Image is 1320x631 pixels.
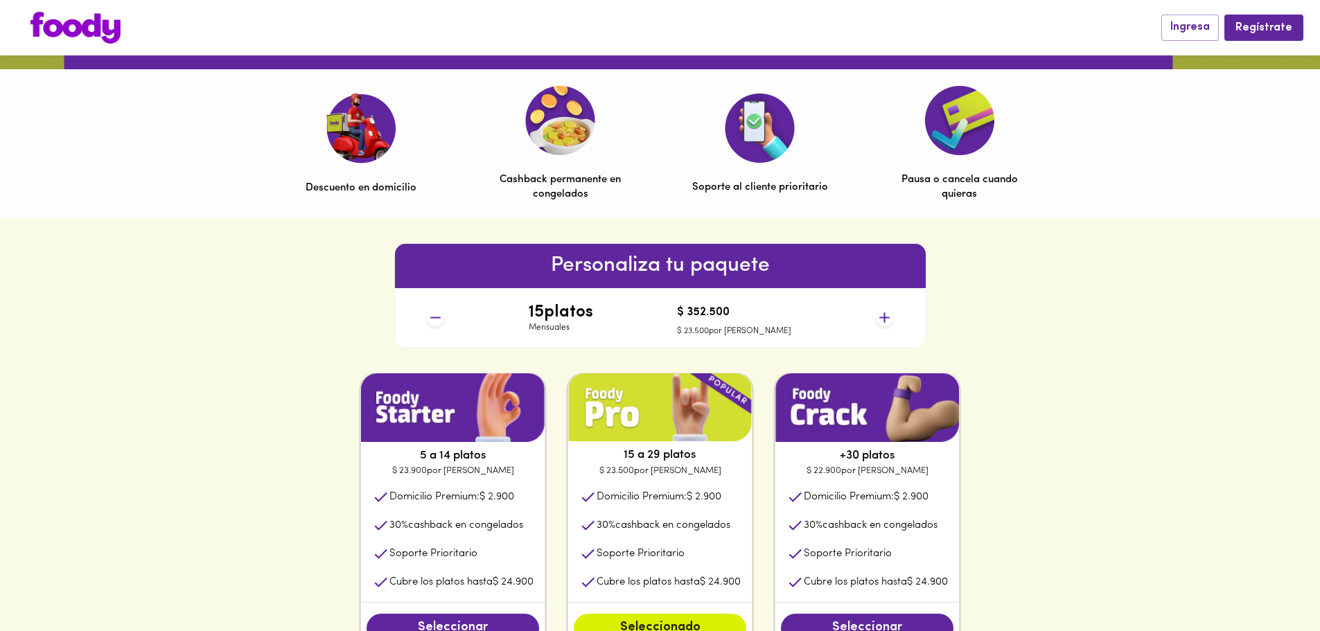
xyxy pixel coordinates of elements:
p: cashback en congelados [804,518,938,533]
button: Ingresa [1161,15,1219,40]
img: Pausa o cancela cuando quieras [925,86,994,155]
img: plan1 [361,373,545,442]
img: Soporte al cliente prioritario [725,94,795,163]
p: Domicilio Premium: [597,490,721,504]
p: cashback en congelados [597,518,730,533]
img: logo.png [30,12,121,44]
span: 30 % [597,520,615,531]
p: Cubre los platos hasta $ 24.900 [804,575,948,589]
p: cashback en congelados [389,518,523,533]
p: $ 23.500 por [PERSON_NAME] [677,326,791,337]
p: $ 23.900 por [PERSON_NAME] [361,464,545,478]
p: $ 22.900 por [PERSON_NAME] [775,464,959,478]
p: Mensuales [529,322,593,334]
button: Regístrate [1224,15,1303,40]
h4: $ 352.500 [677,307,791,319]
img: Descuento en domicilio [326,93,396,163]
p: Cubre los platos hasta $ 24.900 [389,575,534,589]
p: 5 a 14 platos [361,447,545,464]
h4: 15 platos [529,303,593,321]
span: $ 2.900 [687,492,721,502]
p: Soporte Prioritario [804,546,892,561]
span: 30 % [389,520,408,531]
p: Domicilio Premium: [804,490,929,504]
img: plan1 [775,373,959,442]
p: Cashback permanente en congelados [493,172,628,202]
iframe: Messagebird Livechat Widget [1240,551,1306,617]
span: 30 % [804,520,822,531]
p: Pausa o cancela cuando quieras [892,172,1028,202]
img: plan1 [568,373,752,442]
p: Descuento en domicilio [306,181,416,195]
p: Domicilio Premium: [389,490,514,504]
h6: Personaliza tu paquete [395,249,926,283]
p: 15 a 29 platos [568,447,752,463]
span: Ingresa [1170,21,1210,34]
p: Soporte Prioritario [389,546,477,561]
span: Regístrate [1235,21,1292,35]
p: +30 platos [775,447,959,464]
p: Cubre los platos hasta $ 24.900 [597,575,741,589]
p: Soporte al cliente prioritario [692,180,828,195]
img: Cashback permanente en congelados [525,86,595,155]
span: $ 2.900 [894,492,929,502]
span: $ 2.900 [479,492,514,502]
p: Soporte Prioritario [597,546,685,561]
p: $ 23.500 por [PERSON_NAME] [568,464,752,478]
